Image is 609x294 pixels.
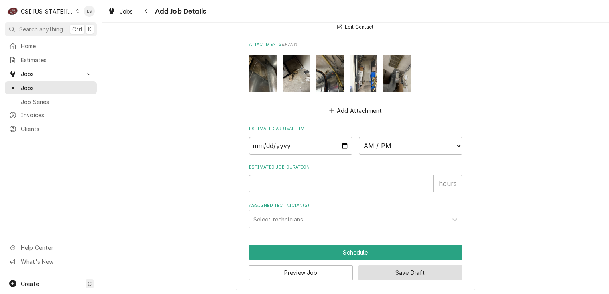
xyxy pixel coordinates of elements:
span: Job Series [21,98,93,106]
span: Jobs [120,7,133,16]
button: Navigate back [140,5,153,18]
label: Assigned Technician(s) [249,202,462,209]
img: Qi3jqDkuRsOakRQxUvtY [383,55,411,92]
span: C [88,280,92,288]
div: Assigned Technician(s) [249,202,462,228]
a: Invoices [5,108,97,122]
span: Home [21,42,93,50]
label: Estimated Job Duration [249,164,462,171]
a: Estimates [5,53,97,67]
span: K [88,25,92,33]
a: Go to Help Center [5,241,97,254]
div: Lindsay Stover's Avatar [84,6,95,17]
span: Add Job Details [153,6,206,17]
a: Clients [5,122,97,135]
a: Job Series [5,95,97,108]
a: Jobs [104,5,136,18]
img: fOMflfFQ5ChCyrDvIdPm [283,55,310,92]
button: Save Draft [358,265,462,280]
img: lUgtnoUBQ9yACSbQbb7M [316,55,344,92]
span: Clients [21,125,93,133]
span: Estimates [21,56,93,64]
div: CSI [US_STATE][GEOGRAPHIC_DATA] [21,7,73,16]
button: Add Attachment [328,105,383,116]
button: Search anythingCtrlK [5,22,97,36]
div: Button Group Row [249,260,462,280]
span: Create [21,280,39,287]
a: Home [5,39,97,53]
img: eyYtzA4S0O5b9wVQXpxg [249,55,277,92]
button: Schedule [249,245,462,260]
div: Button Group Row [249,245,462,260]
div: hours [434,175,462,192]
span: What's New [21,257,92,266]
button: Preview Job [249,265,353,280]
span: Jobs [21,70,81,78]
div: CSI Kansas City's Avatar [7,6,18,17]
a: Jobs [5,81,97,94]
a: Go to Jobs [5,67,97,80]
select: Time Select [359,137,462,155]
label: Estimated Arrival Time [249,126,462,132]
input: Date [249,137,353,155]
img: 7PqoV1BTIyJhPWdAxzDv [350,55,377,92]
label: Attachments [249,41,462,48]
span: Jobs [21,84,93,92]
button: Edit Contact [336,22,375,32]
span: Ctrl [72,25,83,33]
div: Estimated Job Duration [249,164,462,192]
div: Attachments [249,41,462,116]
div: LS [84,6,95,17]
div: Estimated Arrival Time [249,126,462,154]
span: Invoices [21,111,93,119]
a: Go to What's New [5,255,97,268]
span: Search anything [19,25,63,33]
span: ( if any ) [282,42,297,47]
span: Help Center [21,243,92,252]
div: C [7,6,18,17]
div: Button Group [249,245,462,280]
